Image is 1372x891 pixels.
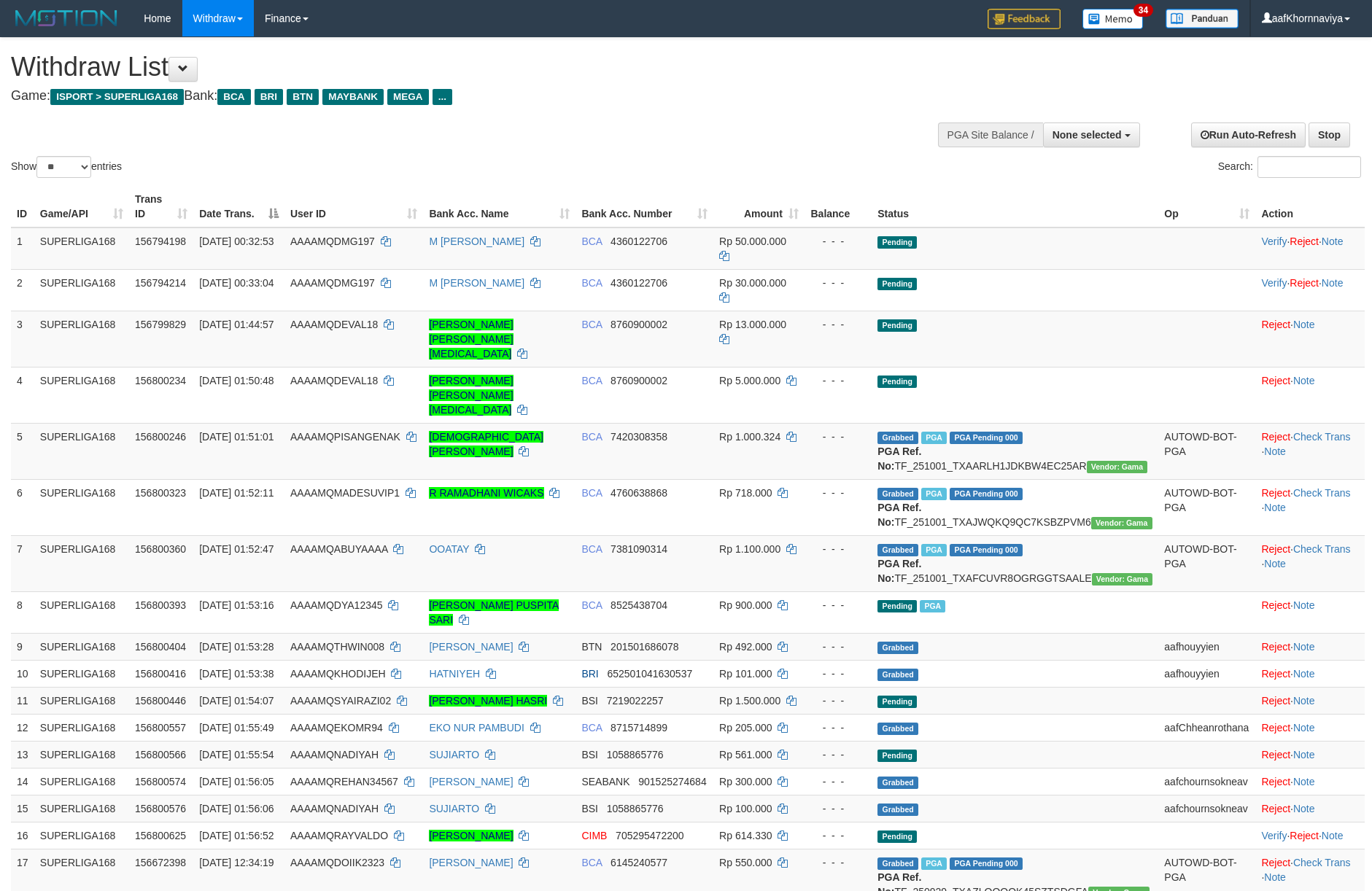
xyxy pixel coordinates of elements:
td: aafhouyyien [1158,633,1255,660]
td: SUPERLIGA168 [34,269,129,311]
a: Check Trans [1293,431,1351,443]
h4: Game: Bank: [11,89,900,104]
th: Action [1255,186,1365,227]
div: - - - [810,639,866,654]
span: Pending [877,236,917,249]
a: Note [1293,319,1315,330]
span: AAAAMQRAYVALDO [290,830,388,841]
th: Bank Acc. Name: activate to sort column ascending [423,186,575,227]
span: Rp 5.000.000 [719,375,780,386]
button: None selected [1043,122,1140,147]
span: Pending [877,696,917,708]
a: Note [1293,803,1315,814]
span: 156800360 [135,543,186,555]
td: · [1255,660,1365,687]
span: Copy 8715714899 to clipboard [611,722,667,734]
span: [DATE] 01:56:05 [199,776,274,787]
td: · · [1255,227,1365,270]
a: Reject [1290,277,1319,289]
th: User ID: activate to sort column ascending [284,186,423,227]
span: Copy 652501041630537 to clipboard [607,668,692,680]
span: Pending [877,600,917,612]
div: - - - [810,828,866,843]
td: AUTOWD-BOT-PGA [1158,423,1255,479]
td: 8 [11,591,34,633]
td: · · [1255,479,1365,535]
td: AUTOWD-BOT-PGA [1158,535,1255,591]
a: SUJIARTO [429,803,479,814]
span: Copy 7381090314 to clipboard [611,543,667,555]
td: 12 [11,714,34,741]
a: Reject [1261,857,1290,868]
span: Rp 1.500.000 [719,695,780,707]
td: · [1255,714,1365,741]
span: [DATE] 01:51:01 [199,431,274,443]
span: Rp 100.000 [719,803,772,814]
td: aafchournsokneav [1158,768,1255,795]
td: SUPERLIGA168 [34,367,129,423]
img: MOTION_logo.png [11,7,122,29]
span: Copy 201501686078 to clipboard [611,641,678,653]
span: BSI [581,695,598,707]
td: · [1255,367,1365,423]
a: Note [1293,695,1315,707]
td: 16 [11,822,34,849]
div: - - - [810,855,866,870]
a: EKO NUR PAMBUDI [429,722,524,734]
b: PGA Ref. No: [877,502,921,528]
td: 6 [11,479,34,535]
span: BSI [581,803,598,814]
td: 5 [11,423,34,479]
div: - - - [810,317,866,332]
span: Copy 7420308358 to clipboard [611,431,667,443]
td: · · [1255,269,1365,311]
td: SUPERLIGA168 [34,741,129,768]
span: 156800446 [135,695,186,707]
span: Rp 30.000.000 [719,277,786,289]
td: · [1255,633,1365,660]
td: · [1255,741,1365,768]
span: Grabbed [877,432,918,444]
span: AAAAMQSYAIRAZI02 [290,695,391,707]
a: Note [1293,375,1315,386]
span: 156800416 [135,668,186,680]
span: Copy 705295472200 to clipboard [616,830,683,841]
span: AAAAMQNADIYAH [290,749,379,760]
td: SUPERLIGA168 [34,822,129,849]
span: BCA [581,277,602,289]
span: Copy 8760900002 to clipboard [611,319,667,330]
span: AAAAMQABUYAAAA [290,543,388,555]
td: 11 [11,687,34,714]
a: Reject [1290,236,1319,247]
a: Verify [1261,830,1287,841]
td: aafChheanrothana [1158,714,1255,741]
span: Grabbed [877,488,918,500]
a: Note [1322,830,1344,841]
a: Reject [1261,641,1290,653]
td: · · [1255,423,1365,479]
span: BRI [255,89,283,105]
div: - - - [810,486,866,500]
span: BTN [581,641,602,653]
a: Reject [1261,599,1290,611]
span: PGA Pending [950,544,1023,556]
span: Rp 13.000.000 [719,319,786,330]
a: Reject [1261,543,1290,555]
span: Grabbed [877,804,918,816]
span: Grabbed [877,642,918,654]
div: - - - [810,801,866,816]
span: Copy 1058865776 to clipboard [607,803,664,814]
span: BSI [581,749,598,760]
span: Rp 101.000 [719,668,772,680]
td: SUPERLIGA168 [34,535,129,591]
a: M [PERSON_NAME] [429,236,524,247]
a: Note [1293,776,1315,787]
span: AAAAMQTHWIN008 [290,641,384,653]
span: BCA [581,236,602,247]
span: [DATE] 01:54:07 [199,695,274,707]
span: [DATE] 01:53:28 [199,641,274,653]
a: Reject [1261,375,1290,386]
span: Copy 7219022257 to clipboard [607,695,664,707]
span: None selected [1053,129,1122,141]
span: 156800566 [135,749,186,760]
